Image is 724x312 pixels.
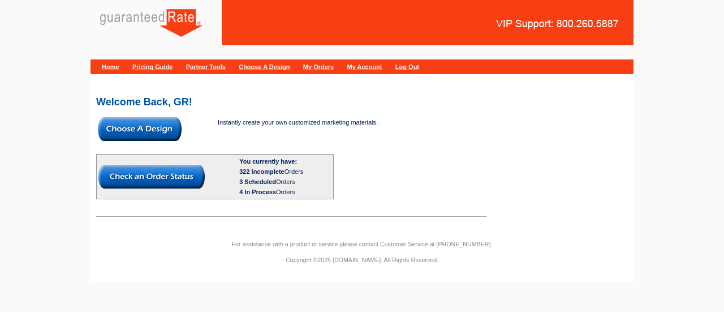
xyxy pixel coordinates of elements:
[239,63,290,70] a: Choose A Design
[98,165,205,189] img: button-check-order-status.gif
[239,189,276,195] span: 4 In Process
[239,168,284,175] span: 322 Incomplete
[303,63,334,70] a: My Orders
[239,166,331,197] div: Orders Orders Orders
[186,63,226,70] a: Partner Tools
[239,158,297,165] b: You currently have:
[218,119,378,126] span: Instantly create your own customized marketing materials.
[90,255,633,265] p: Copyright ©2025 [DOMAIN_NAME]. All Rights Reserved.
[96,97,628,107] h2: Welcome Back, GR!
[395,63,419,70] a: Log Out
[98,117,182,141] img: button-choose-design.gif
[90,239,633,249] p: For assistance with a product or service please contact Customer Service at [PHONE_NUMBER].
[102,63,119,70] a: Home
[347,63,382,70] a: My Account
[239,178,276,185] span: 3 Scheduled
[132,63,173,70] a: Pricing Guide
